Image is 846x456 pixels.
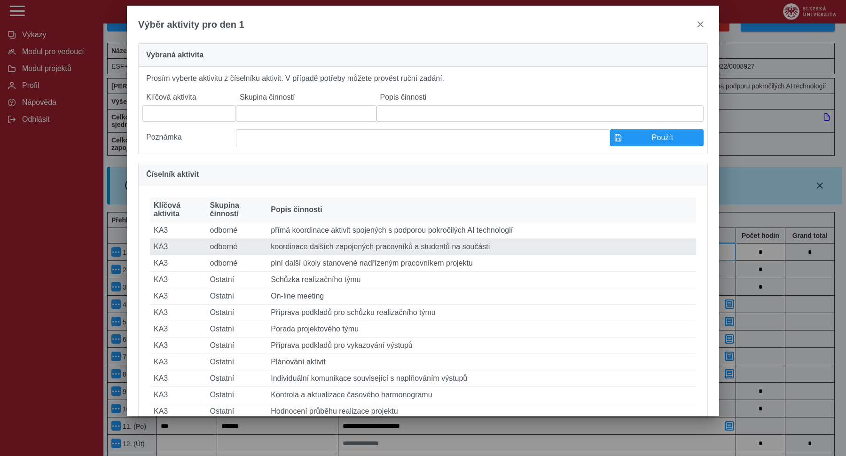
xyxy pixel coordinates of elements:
td: Ostatní [206,338,267,354]
td: KA3 [150,403,206,420]
td: Schůzka realizačního týmu [267,272,696,288]
button: close [693,17,708,32]
td: Kontrola a aktualizace časového harmonogramu [267,387,696,403]
div: Prosím vyberte aktivitu z číselníku aktivit. V případě potřeby můžete provést ruční zadání. [138,67,708,154]
td: KA3 [150,370,206,387]
td: Plánování aktivit [267,354,696,370]
td: KA3 [150,321,206,338]
td: Ostatní [206,321,267,338]
td: KA3 [150,255,206,272]
td: odborné [206,239,267,255]
span: Skupina činností [210,201,264,218]
span: Výběr aktivity pro den 1 [138,19,244,30]
td: Příprava podkladů pro vykazování výstupů [267,338,696,354]
td: KA3 [150,239,206,255]
td: KA3 [150,288,206,305]
span: Vybraná aktivita [146,51,204,59]
td: KA3 [150,272,206,288]
td: KA3 [150,354,206,370]
td: On-line meeting [267,288,696,305]
label: Poznámka [142,129,236,146]
td: plní další úkoly stanovené nadřízeným pracovníkem projektu [267,255,696,272]
td: KA3 [150,305,206,321]
td: přímá koordinace aktivit spojených s podporou pokročilých AI technologií [267,222,696,239]
td: Ostatní [206,272,267,288]
td: KA3 [150,222,206,239]
td: odborné [206,255,267,272]
td: Ostatní [206,370,267,387]
td: Porada projektového týmu [267,321,696,338]
td: odborné [206,222,267,239]
td: Individuální komunikace související s naplňováním výstupů [267,370,696,387]
span: Číselník aktivit [146,171,199,178]
td: Ostatní [206,305,267,321]
label: Popis činnosti [376,89,704,105]
td: KA3 [150,338,206,354]
td: koordinace dalších zapojených pracovníků a studentů na součásti [267,239,696,255]
td: Hodnocení průběhu realizace projektu [267,403,696,420]
span: Klíčová aktivita [154,201,203,218]
td: Ostatní [206,403,267,420]
td: Ostatní [206,387,267,403]
td: KA3 [150,387,206,403]
td: Ostatní [206,288,267,305]
span: Popis činnosti [271,205,322,214]
td: Ostatní [206,354,267,370]
span: Použít [626,134,699,142]
label: Skupina činností [236,89,376,105]
label: Klíčová aktivita [142,89,236,105]
button: Použít [610,129,704,146]
td: Příprava podkladů pro schůzku realizačního týmu [267,305,696,321]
